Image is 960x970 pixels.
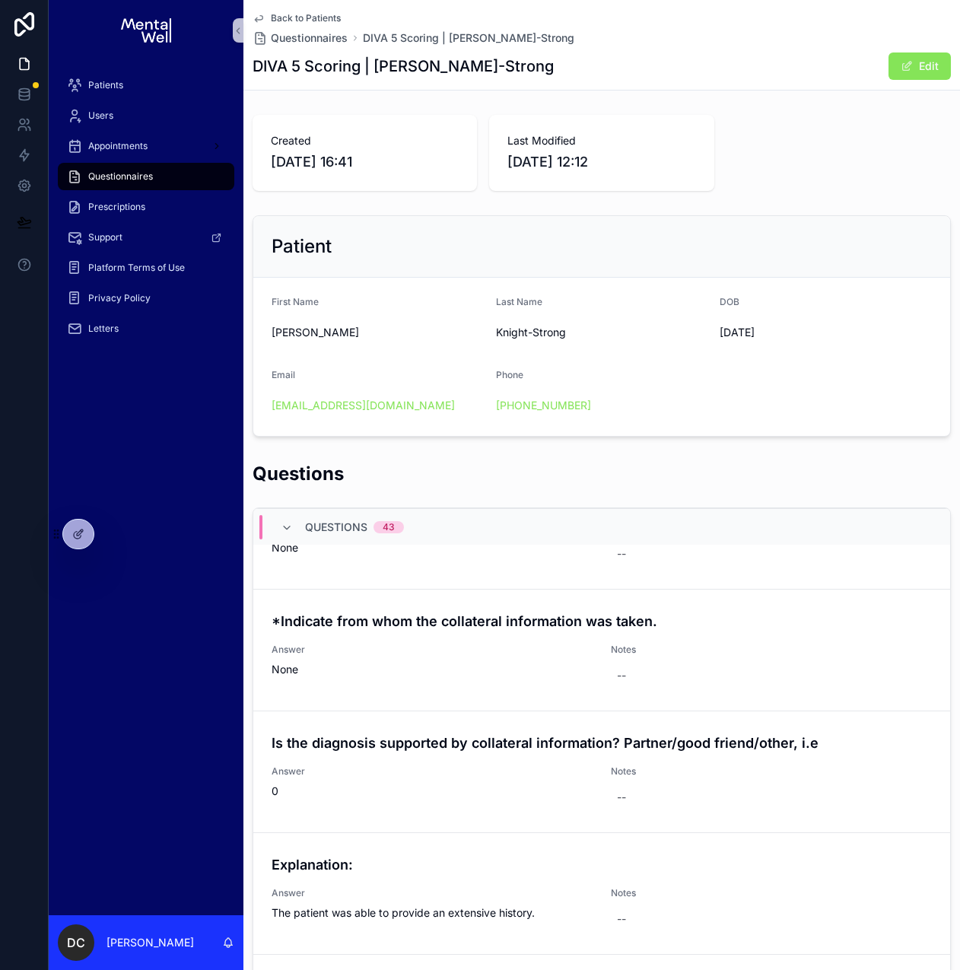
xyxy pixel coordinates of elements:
a: Letters [58,315,234,342]
span: None [272,540,593,555]
h2: Questions [253,461,344,486]
a: Platform Terms of Use [58,254,234,281]
span: 0 [272,784,593,799]
a: Privacy Policy [58,285,234,312]
span: None [272,662,593,677]
p: [PERSON_NAME] [106,935,194,950]
span: Notes [611,887,762,899]
div: 43 [383,521,395,533]
a: Prescriptions [58,193,234,221]
a: DIVA 5 Scoring | [PERSON_NAME]-Strong [363,30,574,46]
span: Answer [272,644,593,656]
span: [DATE] 12:12 [507,151,695,173]
h4: Explanation: [272,854,932,875]
div: -- [617,668,626,683]
span: Appointments [88,140,148,152]
span: Prescriptions [88,201,145,213]
a: Support [58,224,234,251]
span: Questions [305,520,367,535]
span: Answer [272,765,593,778]
h1: DIVA 5 Scoring | [PERSON_NAME]-Strong [253,56,554,77]
button: Edit [888,52,951,80]
span: Users [88,110,113,122]
div: -- [617,546,626,561]
h4: Is the diagnosis supported by collateral information? Partner/good friend/other, i.e [272,733,932,753]
span: Letters [88,323,119,335]
span: [PERSON_NAME] [272,325,484,340]
a: Appointments [58,132,234,160]
span: DC [67,933,85,952]
span: Email [272,369,295,380]
a: Patients [58,72,234,99]
span: [DATE] [720,325,932,340]
span: Notes [611,644,762,656]
span: DOB [720,296,739,307]
span: The patient was able to provide an extensive history. [272,905,593,921]
span: Patients [88,79,123,91]
a: Questionnaires [58,163,234,190]
span: Platform Terms of Use [88,262,185,274]
a: [PHONE_NUMBER] [496,398,591,413]
span: Phone [496,369,523,380]
h4: *Indicate from whom the collateral information was taken. [272,611,932,631]
h2: Patient [272,234,332,259]
div: -- [617,911,626,927]
a: [EMAIL_ADDRESS][DOMAIN_NAME] [272,398,455,413]
span: Created [271,133,459,148]
span: Questionnaires [88,170,153,183]
span: Support [88,231,122,243]
span: Notes [611,765,762,778]
span: Privacy Policy [88,292,151,304]
span: First Name [272,296,319,307]
span: [DATE] 16:41 [271,151,459,173]
span: Answer [272,887,593,899]
a: Users [58,102,234,129]
div: scrollable content [49,61,243,362]
img: App logo [121,18,170,43]
a: Questionnaires [253,30,348,46]
div: -- [617,790,626,805]
span: Questionnaires [271,30,348,46]
span: Back to Patients [271,12,341,24]
a: Back to Patients [253,12,341,24]
span: Knight-Strong [496,325,708,340]
span: Last Name [496,296,542,307]
span: Last Modified [507,133,695,148]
